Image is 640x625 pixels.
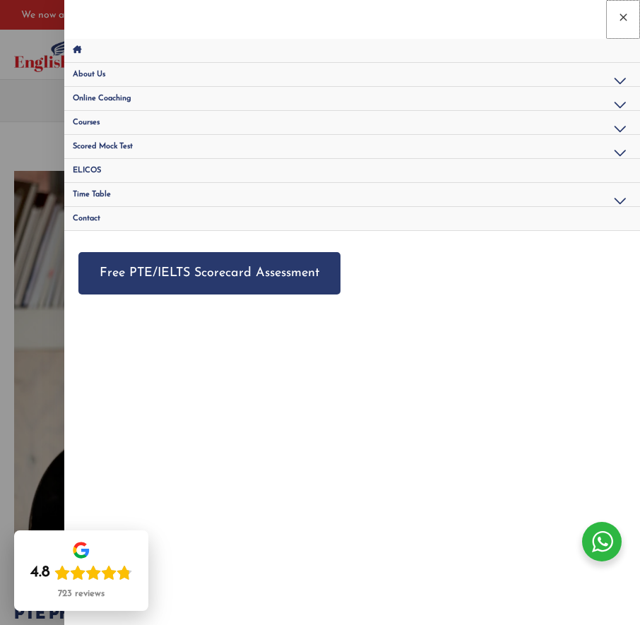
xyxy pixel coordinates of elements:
span: Scored Mock Test [73,143,133,150]
a: Time TableMenu Toggle [64,183,640,207]
span: About Us [73,71,105,78]
span: Contact [73,215,100,222]
a: Scored Mock TestMenu Toggle [64,135,640,159]
a: CoursesMenu Toggle [64,111,640,135]
a: ELICOS [64,159,640,183]
nav: Site Navigation: Main Menu [64,39,640,231]
span: Time Table [73,191,111,198]
span: ELICOS [73,167,101,174]
div: 4.8 [30,563,50,583]
div: 723 reviews [58,588,105,600]
a: Free PTE/IELTS Scorecard Assessment [78,252,340,294]
span: Courses [73,119,100,126]
span: Online Coaching [73,95,131,102]
a: Online CoachingMenu Toggle [64,87,640,111]
a: About UsMenu Toggle [64,63,640,87]
a: Contact [64,207,640,231]
div: Rating: 4.8 out of 5 [30,563,132,583]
